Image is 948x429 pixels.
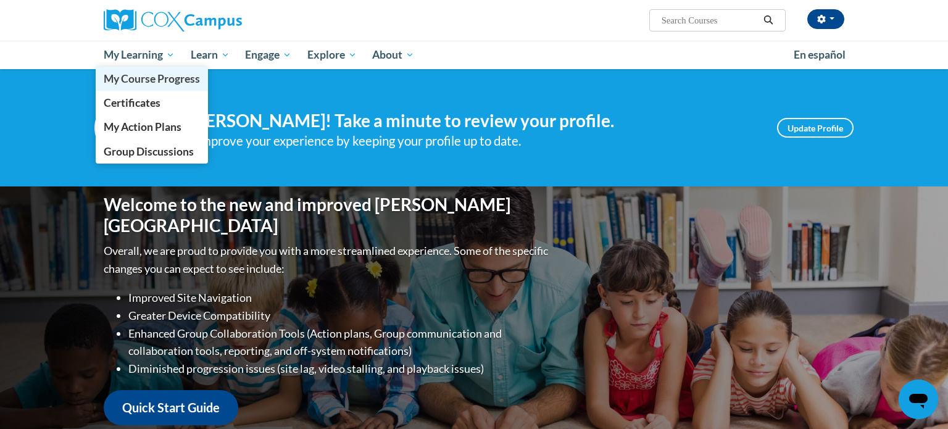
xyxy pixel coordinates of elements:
[128,307,551,325] li: Greater Device Compatibility
[786,42,854,68] a: En español
[85,41,863,69] div: Main menu
[96,115,208,139] a: My Action Plans
[104,242,551,278] p: Overall, we are proud to provide you with a more streamlined experience. Some of the specific cha...
[128,360,551,378] li: Diminished progression issues (site lag, video stalling, and playback issues)
[807,9,844,29] button: Account Settings
[191,48,230,62] span: Learn
[128,289,551,307] li: Improved Site Navigation
[104,48,175,62] span: My Learning
[96,91,208,115] a: Certificates
[777,118,854,138] a: Update Profile
[660,13,759,28] input: Search Courses
[307,48,357,62] span: Explore
[104,390,238,425] a: Quick Start Guide
[96,41,183,69] a: My Learning
[104,120,181,133] span: My Action Plans
[104,96,160,109] span: Certificates
[299,41,365,69] a: Explore
[104,145,194,158] span: Group Discussions
[94,100,150,156] img: Profile Image
[794,48,846,61] span: En español
[104,9,242,31] img: Cox Campus
[168,131,759,151] div: Help improve your experience by keeping your profile up to date.
[168,110,759,131] h4: Hi [PERSON_NAME]! Take a minute to review your profile.
[128,325,551,360] li: Enhanced Group Collaboration Tools (Action plans, Group communication and collaboration tools, re...
[183,41,238,69] a: Learn
[104,9,338,31] a: Cox Campus
[237,41,299,69] a: Engage
[96,140,208,164] a: Group Discussions
[372,48,414,62] span: About
[899,380,938,419] iframe: Button to launch messaging window
[759,13,778,28] button: Search
[104,194,551,236] h1: Welcome to the new and improved [PERSON_NAME][GEOGRAPHIC_DATA]
[104,72,200,85] span: My Course Progress
[365,41,423,69] a: About
[96,67,208,91] a: My Course Progress
[245,48,291,62] span: Engage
